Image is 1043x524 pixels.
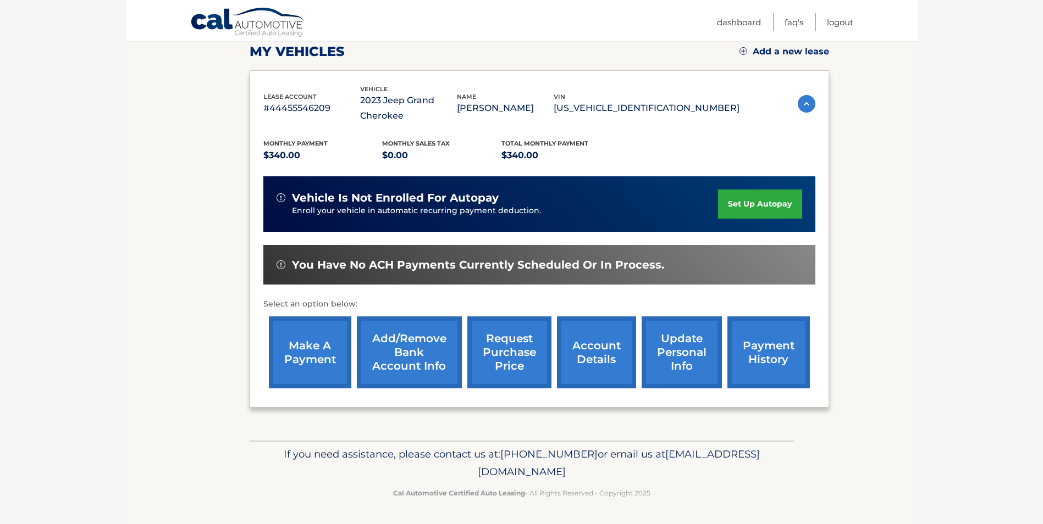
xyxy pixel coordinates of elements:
[501,148,621,163] p: $340.00
[827,13,853,31] a: Logout
[382,140,450,147] span: Monthly sales Tax
[357,316,462,388] a: Add/Remove bank account info
[360,93,457,124] p: 2023 Jeep Grand Cherokee
[277,193,285,202] img: alert-white.svg
[467,316,551,388] a: request purchase price
[740,47,747,55] img: add.svg
[798,95,815,113] img: accordion-active.svg
[554,93,565,101] span: vin
[263,298,815,311] p: Select an option below:
[360,85,388,93] span: vehicle
[717,13,761,31] a: Dashboard
[642,316,722,388] a: update personal info
[250,43,345,60] h2: my vehicles
[263,93,317,101] span: lease account
[557,316,636,388] a: account details
[257,445,787,481] p: If you need assistance, please contact us at: or email us at
[554,101,740,116] p: [US_VEHICLE_IDENTIFICATION_NUMBER]
[785,13,803,31] a: FAQ's
[393,489,525,497] strong: Cal Automotive Certified Auto Leasing
[263,148,383,163] p: $340.00
[382,148,501,163] p: $0.00
[257,487,787,499] p: - All Rights Reserved - Copyright 2025
[500,448,598,460] span: [PHONE_NUMBER]
[727,316,810,388] a: payment history
[292,191,499,205] span: vehicle is not enrolled for autopay
[277,260,285,269] img: alert-white.svg
[292,205,719,217] p: Enroll your vehicle in automatic recurring payment deduction.
[292,258,664,272] span: You have no ACH payments currently scheduled or in process.
[457,101,554,116] p: [PERSON_NAME]
[718,189,802,219] a: set up autopay
[263,101,360,116] p: #44455546209
[263,140,328,147] span: Monthly Payment
[269,316,351,388] a: make a payment
[740,46,829,57] a: Add a new lease
[501,140,588,147] span: Total Monthly Payment
[478,448,760,478] span: [EMAIL_ADDRESS][DOMAIN_NAME]
[457,93,476,101] span: name
[190,7,306,39] a: Cal Automotive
